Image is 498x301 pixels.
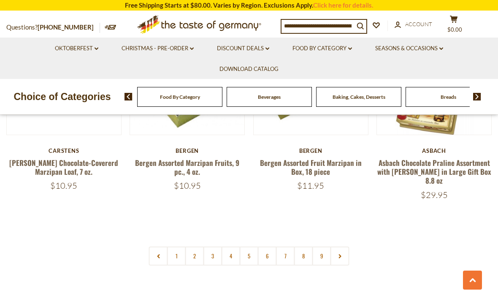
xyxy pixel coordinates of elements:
a: Breads [441,94,456,100]
a: 3 [203,247,222,266]
a: Click here for details. [313,1,373,9]
a: [PHONE_NUMBER] [38,23,94,31]
span: $10.95 [174,180,201,191]
a: 4 [222,247,241,266]
div: Bergen [130,147,245,154]
div: Bergen [253,147,368,154]
a: 9 [312,247,331,266]
a: 8 [294,247,313,266]
a: Discount Deals [217,44,269,53]
a: 6 [258,247,277,266]
a: [PERSON_NAME] Chocolate-Covererd Marzipan Loaf, 7 oz. [9,157,118,177]
img: previous arrow [124,93,133,100]
a: Baking, Cakes, Desserts [333,94,385,100]
a: Bergen Assorted Marzipan Fruits, 9 pc., 4 oz. [135,157,239,177]
p: Questions? [6,22,100,33]
a: 2 [185,247,204,266]
a: Account [395,20,432,29]
img: next arrow [473,93,481,100]
span: $10.95 [50,180,77,191]
span: Account [405,21,432,27]
a: Oktoberfest [55,44,98,53]
div: Carstens [6,147,122,154]
a: Seasons & Occasions [375,44,443,53]
button: $0.00 [441,15,466,36]
span: $29.95 [421,190,448,200]
a: Asbach Chocolate Praline Assortment with [PERSON_NAME] in Large Gift Box 8.8 oz [377,157,491,186]
a: Food By Category [160,94,200,100]
a: Christmas - PRE-ORDER [122,44,194,53]
a: Beverages [258,94,281,100]
div: Asbach [376,147,492,154]
a: Bergen Assorted Fruit Marzipan in Box, 18 piece [260,157,362,177]
a: 5 [240,247,259,266]
a: 7 [276,247,295,266]
a: Food By Category [292,44,352,53]
a: Download Catalog [219,65,279,74]
a: 1 [167,247,186,266]
span: $0.00 [447,26,462,33]
span: $11.95 [297,180,324,191]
